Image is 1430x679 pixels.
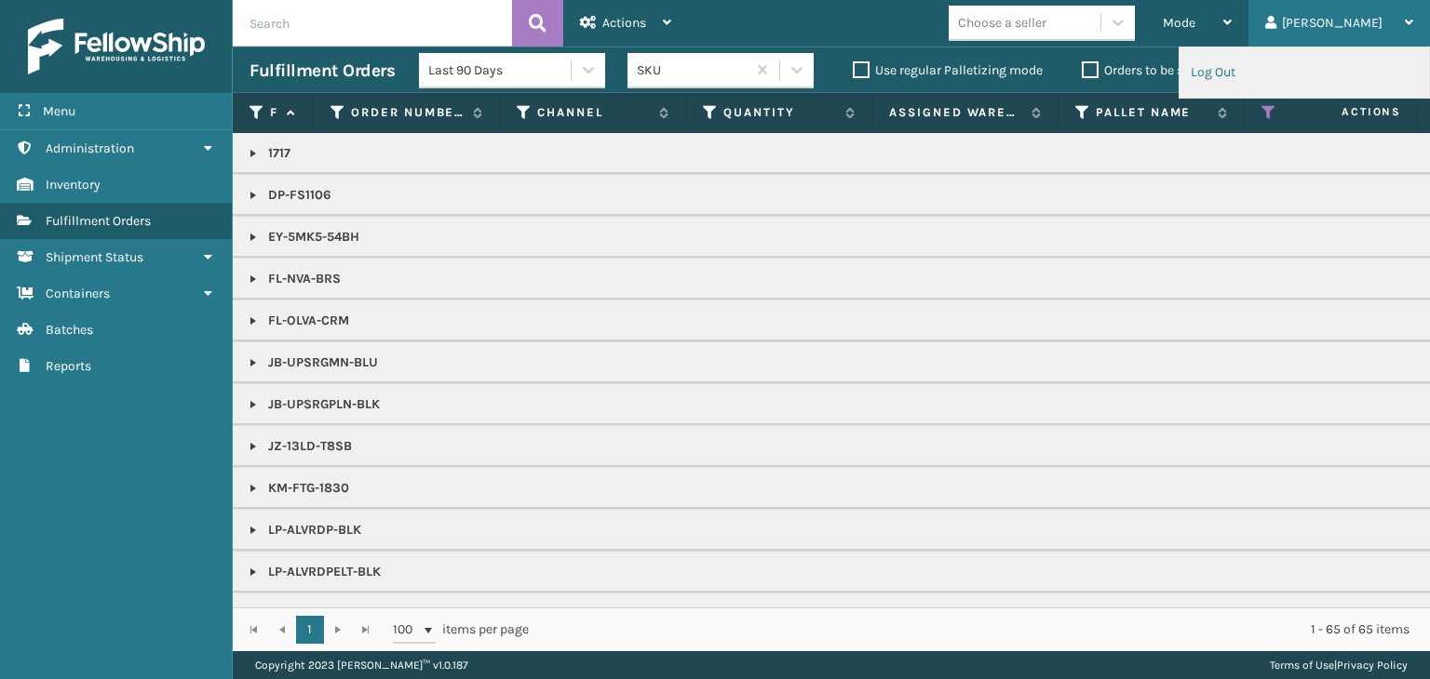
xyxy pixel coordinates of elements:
span: Actions [602,15,646,31]
span: Shipment Status [46,249,143,265]
label: Quantity [723,104,836,121]
div: 1 - 65 of 65 items [555,620,1410,639]
a: Privacy Policy [1337,659,1408,672]
label: Pallet Name [1096,104,1208,121]
span: Fulfillment Orders [46,213,151,229]
a: Terms of Use [1270,659,1334,672]
span: Administration [46,140,134,156]
span: Actions [1283,97,1412,127]
p: Copyright 2023 [PERSON_NAME]™ v 1.0.187 [255,651,468,679]
div: SKU [637,60,748,80]
div: Last 90 Days [428,60,573,80]
span: Reports [46,358,91,374]
span: Batches [46,322,93,338]
label: Orders to be shipped [DATE] [1082,62,1262,78]
label: Assigned Warehouse [889,104,1022,121]
div: | [1270,651,1408,679]
span: 100 [393,620,421,639]
span: Containers [46,286,110,301]
li: Log Out [1180,47,1429,98]
img: logo [28,19,205,74]
span: items per page [393,616,529,644]
label: Order Number [351,104,464,121]
label: Channel [537,104,650,121]
label: Use regular Palletizing mode [853,62,1043,78]
span: Mode [1163,15,1195,31]
a: 1 [296,616,324,644]
span: Menu [43,103,75,119]
label: Fulfillment Order Id [270,104,277,121]
span: Inventory [46,177,101,193]
div: Choose a seller [958,13,1046,33]
h3: Fulfillment Orders [250,60,395,82]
